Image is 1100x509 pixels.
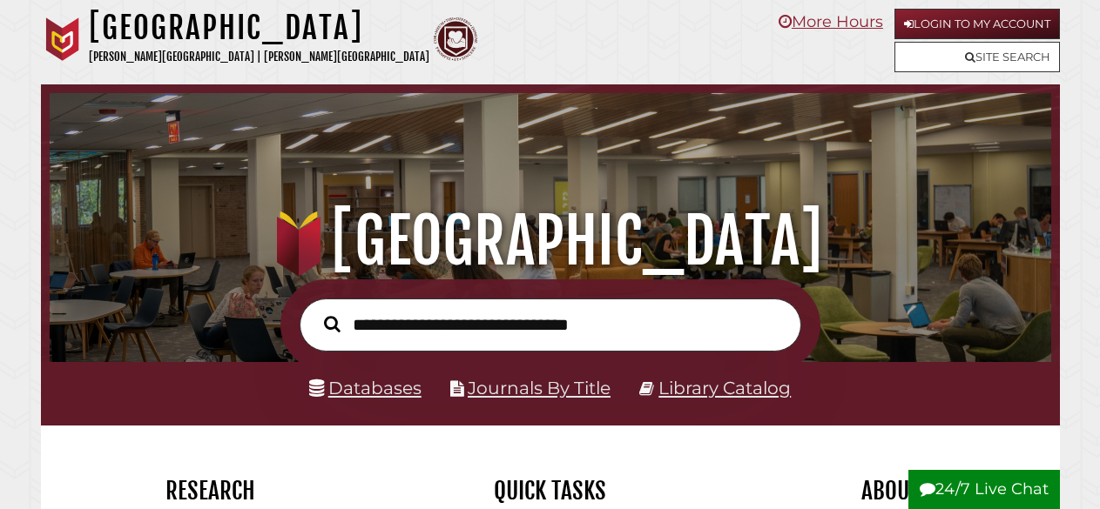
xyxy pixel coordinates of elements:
[309,377,422,398] a: Databases
[434,17,477,61] img: Calvin Theological Seminary
[41,17,84,61] img: Calvin University
[468,377,611,398] a: Journals By Title
[733,476,1047,506] h2: About
[658,377,791,398] a: Library Catalog
[54,476,368,506] h2: Research
[89,47,429,67] p: [PERSON_NAME][GEOGRAPHIC_DATA] | [PERSON_NAME][GEOGRAPHIC_DATA]
[89,9,429,47] h1: [GEOGRAPHIC_DATA]
[65,203,1034,279] h1: [GEOGRAPHIC_DATA]
[315,311,349,337] button: Search
[779,12,883,31] a: More Hours
[394,476,707,506] h2: Quick Tasks
[894,42,1060,72] a: Site Search
[894,9,1060,39] a: Login to My Account
[324,315,341,332] i: Search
